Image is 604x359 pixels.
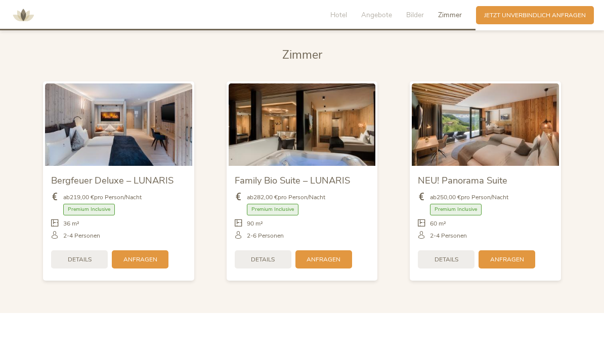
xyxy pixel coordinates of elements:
[490,255,524,264] span: Anfragen
[63,219,79,228] span: 36 m²
[247,193,325,202] span: ab pro Person/Nacht
[123,255,157,264] span: Anfragen
[430,232,467,240] span: 2-4 Personen
[430,219,446,228] span: 60 m²
[251,255,275,264] span: Details
[437,193,461,201] b: 250,00 €
[435,255,458,264] span: Details
[438,10,462,20] span: Zimmer
[307,255,340,264] span: Anfragen
[70,193,94,201] b: 219,00 €
[282,47,322,63] span: Zimmer
[330,10,347,20] span: Hotel
[484,11,586,20] span: Jetzt unverbindlich anfragen
[51,174,174,187] span: Bergfeuer Deluxe – LUNARIS
[8,12,38,18] a: AMONTI & LUNARIS Wellnessresort
[63,204,115,215] span: Premium Inclusive
[247,232,284,240] span: 2-6 Personen
[45,83,192,166] img: Bergfeuer Deluxe – LUNARIS
[63,232,100,240] span: 2-4 Personen
[361,10,392,20] span: Angebote
[235,174,350,187] span: Family Bio Suite – LUNARIS
[68,255,92,264] span: Details
[229,83,376,166] img: Family Bio Suite – LUNARIS
[412,83,559,166] img: NEU! Panorama Suite
[247,219,263,228] span: 90 m²
[247,204,298,215] span: Premium Inclusive
[63,193,142,202] span: ab pro Person/Nacht
[430,204,482,215] span: Premium Inclusive
[430,193,508,202] span: ab pro Person/Nacht
[406,10,424,20] span: Bilder
[418,174,507,187] span: NEU! Panorama Suite
[253,193,278,201] b: 282,00 €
